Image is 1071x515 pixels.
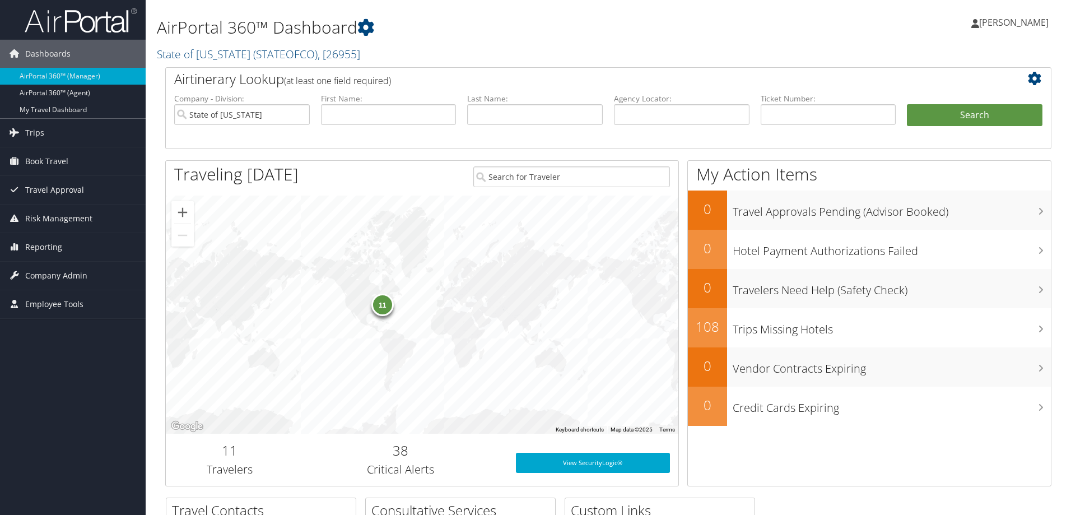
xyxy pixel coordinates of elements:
[688,396,727,415] h2: 0
[971,6,1060,39] a: [PERSON_NAME]
[25,233,62,261] span: Reporting
[733,355,1051,377] h3: Vendor Contracts Expiring
[174,163,299,186] h1: Traveling [DATE]
[733,316,1051,337] h3: Trips Missing Hotels
[467,93,603,104] label: Last Name:
[733,238,1051,259] h3: Hotel Payment Authorizations Failed
[733,277,1051,298] h3: Travelers Need Help (Safety Check)
[688,191,1051,230] a: 0Travel Approvals Pending (Advisor Booked)
[321,93,457,104] label: First Name:
[318,47,360,62] span: , [ 26955 ]
[171,224,194,247] button: Zoom out
[174,69,968,89] h2: Airtinerary Lookup
[733,198,1051,220] h3: Travel Approvals Pending (Advisor Booked)
[761,93,896,104] label: Ticket Number:
[169,419,206,434] img: Google
[556,426,604,434] button: Keyboard shortcuts
[169,419,206,434] a: Open this area in Google Maps (opens a new window)
[25,7,137,34] img: airportal-logo.png
[174,462,286,477] h3: Travelers
[157,16,759,39] h1: AirPortal 360™ Dashboard
[25,147,68,175] span: Book Travel
[688,199,727,219] h2: 0
[302,441,499,460] h2: 38
[25,40,71,68] span: Dashboards
[659,426,675,433] a: Terms (opens in new tab)
[25,205,92,233] span: Risk Management
[284,75,391,87] span: (at least one field required)
[253,47,318,62] span: ( STATEOFCO )
[25,176,84,204] span: Travel Approval
[688,239,727,258] h2: 0
[371,293,394,316] div: 11
[979,16,1049,29] span: [PERSON_NAME]
[688,387,1051,426] a: 0Credit Cards Expiring
[611,426,653,433] span: Map data ©2025
[516,453,670,473] a: View SecurityLogic®
[302,462,499,477] h3: Critical Alerts
[688,163,1051,186] h1: My Action Items
[614,93,749,104] label: Agency Locator:
[688,269,1051,308] a: 0Travelers Need Help (Safety Check)
[688,347,1051,387] a: 0Vendor Contracts Expiring
[25,119,44,147] span: Trips
[688,230,1051,269] a: 0Hotel Payment Authorizations Failed
[174,93,310,104] label: Company - Division:
[688,278,727,297] h2: 0
[174,441,286,460] h2: 11
[473,166,670,187] input: Search for Traveler
[171,201,194,224] button: Zoom in
[688,308,1051,347] a: 108Trips Missing Hotels
[907,104,1042,127] button: Search
[25,262,87,290] span: Company Admin
[25,290,83,318] span: Employee Tools
[733,395,1051,416] h3: Credit Cards Expiring
[157,47,360,62] a: State of [US_STATE]
[688,356,727,375] h2: 0
[688,317,727,336] h2: 108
